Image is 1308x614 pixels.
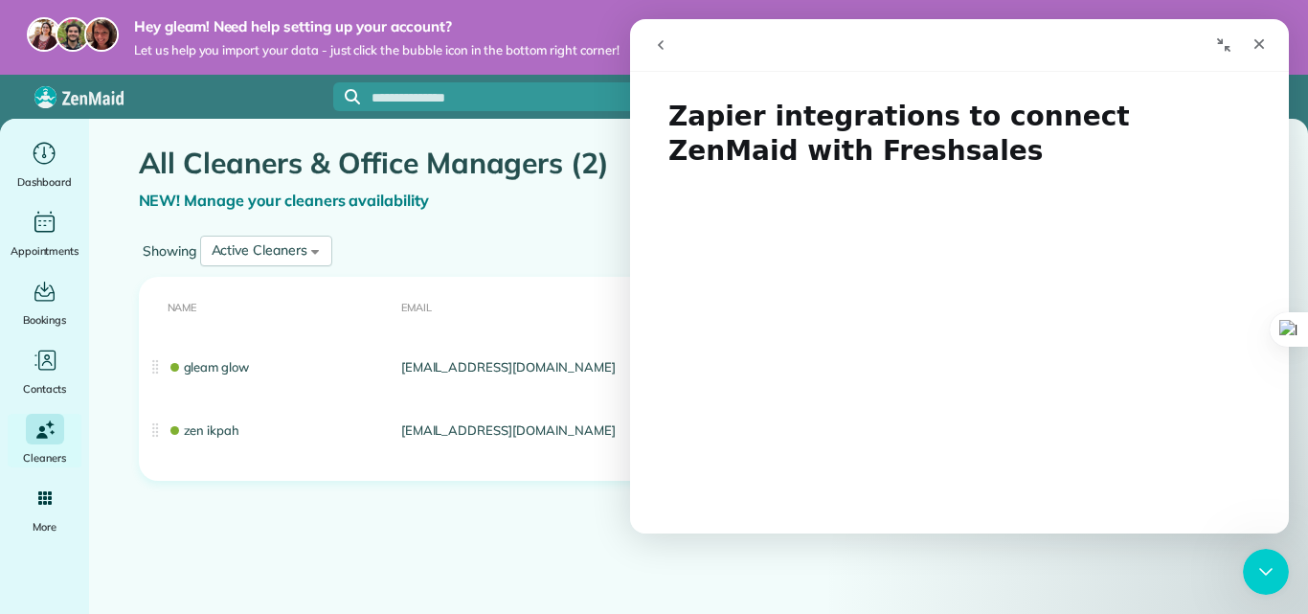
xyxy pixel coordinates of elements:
h1: All Cleaners & Office Managers (2) [139,148,1018,179]
span: Cleaners [23,448,66,467]
iframe: Intercom live chat [1243,549,1289,595]
a: Dashboard [8,138,81,192]
th: Email [394,277,710,335]
strong: Hey gleam! Need help setting up your account? [134,17,620,36]
iframe: Intercom live chat [630,19,1289,534]
button: Focus search [333,89,360,104]
span: Bookings [23,310,67,330]
div: Active Cleaners [212,240,307,261]
td: [EMAIL_ADDRESS][DOMAIN_NAME] [394,398,710,462]
td: [EMAIL_ADDRESS][DOMAIN_NAME] [394,335,710,398]
a: zen ikpah [168,422,240,438]
img: maria-72a9807cf96188c08ef61303f053569d2e2a8a1cde33d635c8a3ac13582a053d.jpg [27,17,61,52]
span: Appointments [11,241,79,261]
img: michelle-19f622bdf1676172e81f8f8fba1fb50e276960ebfe0243fe18214015130c80e4.jpg [84,17,119,52]
span: Dashboard [17,172,72,192]
span: More [33,517,56,536]
svg: Focus search [345,89,360,104]
a: Cleaners [8,414,81,467]
a: Appointments [8,207,81,261]
a: Contacts [8,345,81,398]
span: Contacts [23,379,66,398]
span: Let us help you import your data - just click the bubble icon in the bottom right corner! [134,42,620,58]
a: Bookings [8,276,81,330]
img: jorge-587dff0eeaa6aab1f244e6dc62b8924c3b6ad411094392a53c71c6c4a576187d.jpg [56,17,90,52]
label: Showing [139,241,200,261]
th: Name [139,277,394,335]
a: gleam glow [168,359,250,375]
a: NEW! Manage your cleaners availability [139,191,430,210]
